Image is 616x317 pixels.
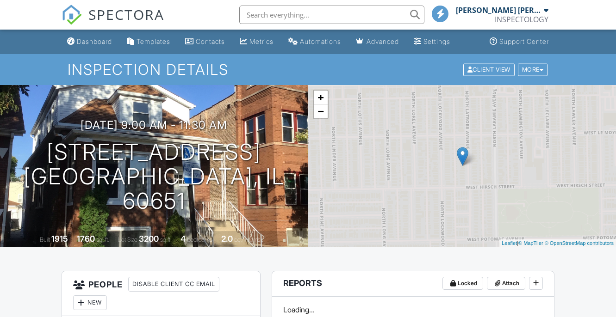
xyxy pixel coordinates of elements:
[96,236,109,243] span: sq. ft.
[499,239,616,247] div: |
[73,295,107,310] div: New
[518,63,548,76] div: More
[249,37,274,45] div: Metrics
[128,277,219,292] div: Disable Client CC Email
[285,33,345,50] a: Automations (Basic)
[15,140,293,213] h1: [STREET_ADDRESS] [GEOGRAPHIC_DATA], IL 60651
[352,33,403,50] a: Advanced
[314,91,328,104] a: Zoom in
[77,37,112,45] div: Dashboard
[88,5,164,24] span: SPECTORA
[63,33,116,50] a: Dashboard
[486,33,553,50] a: Support Center
[456,6,541,15] div: [PERSON_NAME] [PERSON_NAME]
[221,234,233,244] div: 2.0
[137,37,170,45] div: Templates
[367,37,399,45] div: Advanced
[62,271,260,316] h3: People
[40,236,50,243] span: Built
[236,33,277,50] a: Metrics
[81,119,227,131] h3: [DATE] 9:00 am - 11:30 am
[502,240,517,246] a: Leaflet
[68,61,548,78] h1: Inspection Details
[62,5,82,25] img: The Best Home Inspection Software - Spectora
[314,104,328,118] a: Zoom out
[410,33,454,50] a: Settings
[196,37,225,45] div: Contacts
[499,37,549,45] div: Support Center
[545,240,614,246] a: © OpenStreetMap contributors
[181,33,229,50] a: Contacts
[234,236,261,243] span: bathrooms
[423,37,450,45] div: Settings
[187,236,212,243] span: bedrooms
[160,236,172,243] span: sq.ft.
[51,234,68,244] div: 1915
[139,234,159,244] div: 3200
[495,15,548,24] div: INSPECTOLOGY
[118,236,137,243] span: Lot Size
[62,12,164,32] a: SPECTORA
[300,37,341,45] div: Automations
[180,234,186,244] div: 4
[239,6,424,24] input: Search everything...
[77,234,95,244] div: 1760
[518,240,543,246] a: © MapTiler
[462,66,517,73] a: Client View
[123,33,174,50] a: Templates
[463,63,515,76] div: Client View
